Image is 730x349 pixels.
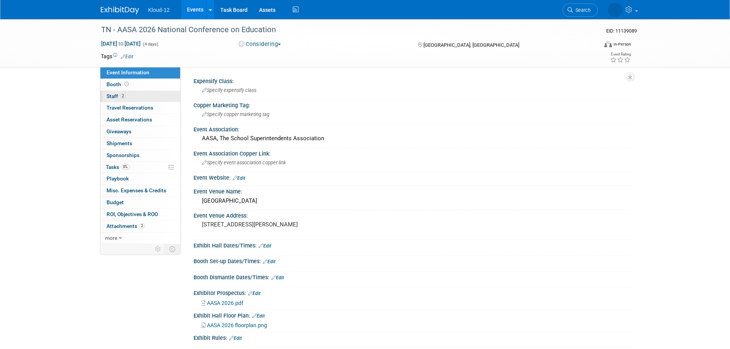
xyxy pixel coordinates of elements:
[194,148,630,157] div: Event Association Copper Link:
[100,197,180,208] a: Budget
[100,91,180,102] a: Staff2
[100,173,180,185] a: Playbook
[194,210,630,220] div: Event Venue Address:
[423,42,519,48] span: [GEOGRAPHIC_DATA], [GEOGRAPHIC_DATA]
[194,256,630,265] div: Booth Set-up Dates/Times:
[252,313,265,319] a: Edit
[100,126,180,138] a: Giveaways
[105,235,117,241] span: more
[100,233,180,244] a: more
[202,322,267,328] a: AASA 2026 floorplan.png
[107,140,132,146] span: Shipments
[100,162,180,173] a: Tasks0%
[139,223,145,229] span: 2
[142,42,158,47] span: (4 days)
[194,124,630,133] div: Event Association:
[98,23,586,37] div: TN - AASA 2026 National Conference on Education
[248,291,261,296] a: Edit
[606,28,637,34] span: Event ID: 11139089
[199,195,624,207] div: [GEOGRAPHIC_DATA]
[207,300,243,306] span: AASA 2026.pdf
[107,211,158,217] span: ROI, Objectives & ROO
[100,150,180,161] a: Sponsorships
[107,81,130,87] span: Booth
[194,272,630,282] div: Booth Dismantle Dates/Times:
[563,3,598,17] a: Search
[107,187,166,193] span: Misc. Expenses & Credits
[233,175,245,181] a: Edit
[236,40,284,48] button: Considering
[194,332,630,342] div: Exhibit Rules:
[107,175,129,182] span: Playbook
[101,40,141,47] span: [DATE] [DATE]
[573,7,591,13] span: Search
[100,185,180,197] a: Misc. Expenses & Credits
[604,41,612,47] img: Format-Inperson.png
[229,336,242,341] a: Edit
[106,164,130,170] span: Tasks
[107,93,126,99] span: Staff
[107,105,153,111] span: Travel Reservations
[100,209,180,220] a: ROI, Objectives & ROO
[100,138,180,149] a: Shipments
[148,7,170,13] span: Kloud-12
[194,172,630,182] div: Event Website:
[100,67,180,79] a: Event Information
[207,322,267,328] span: AASA 2026 floorplan.png
[100,102,180,114] a: Travel Reservations
[107,69,149,75] span: Event Information
[117,41,125,47] span: to
[202,87,256,93] span: Specify expensify class
[121,164,130,170] span: 0%
[121,54,133,59] a: Edit
[199,133,624,144] div: AASA, The School Superintendents Association
[263,259,276,264] a: Edit
[610,52,631,56] div: Event Rating
[164,244,180,254] td: Toggle Event Tabs
[120,93,126,99] span: 2
[259,243,271,249] a: Edit
[101,7,139,14] img: ExhibitDay
[151,244,165,254] td: Personalize Event Tab Strip
[100,114,180,126] a: Asset Reservations
[202,221,367,228] pre: [STREET_ADDRESS][PERSON_NAME]
[194,310,630,320] div: Exhibit Hall Floor Plan:
[202,160,286,165] span: Specify event association copper link
[553,40,632,51] div: Event Format
[613,41,631,47] div: In-Person
[271,275,284,280] a: Edit
[107,223,145,229] span: Attachments
[194,186,630,195] div: Event Venue Name:
[107,199,124,205] span: Budget
[101,52,133,60] td: Tags
[202,300,243,306] a: AASA 2026.pdf
[100,79,180,90] a: Booth
[100,221,180,232] a: Attachments2
[194,240,630,250] div: Exhibit Hall Dates/Times:
[107,116,152,123] span: Asset Reservations
[107,152,139,158] span: Sponsorships
[202,111,269,117] span: Specify copper marketing tag
[194,100,630,109] div: Copper Marketing Tag:
[107,128,131,134] span: Giveaways
[123,81,130,87] span: Booth not reserved yet
[194,75,630,85] div: Expensify Class:
[194,287,630,297] div: Exhibitor Prospectus:
[608,3,622,17] img: Gabriela Bravo-Chigwere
